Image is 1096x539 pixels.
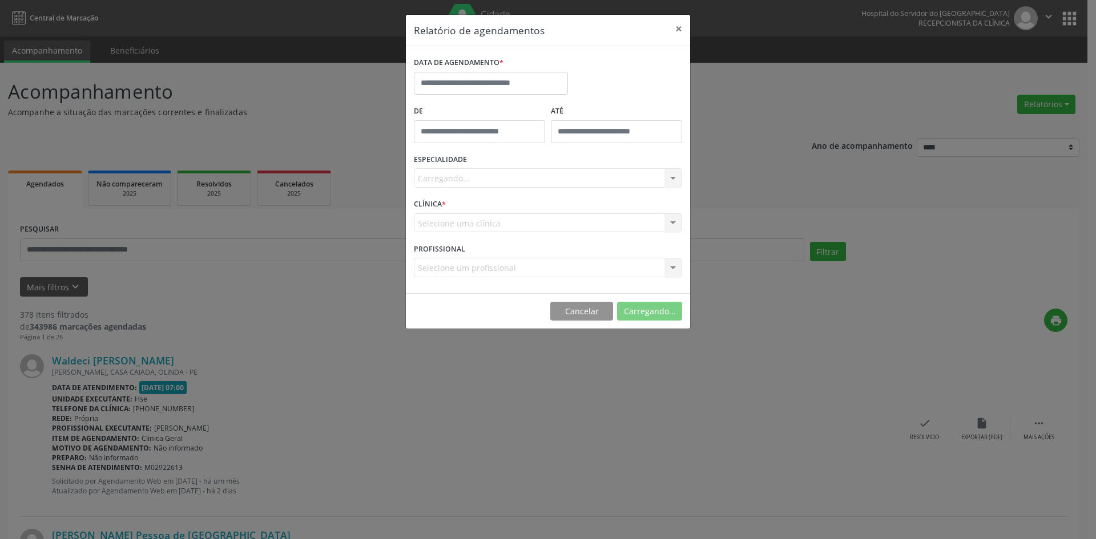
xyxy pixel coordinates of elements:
label: CLÍNICA [414,196,446,213]
label: PROFISSIONAL [414,240,465,258]
label: De [414,103,545,120]
button: Cancelar [550,302,613,321]
label: DATA DE AGENDAMENTO [414,54,503,72]
button: Carregando... [617,302,682,321]
button: Close [667,15,690,43]
label: ATÉ [551,103,682,120]
h5: Relatório de agendamentos [414,23,545,38]
label: ESPECIALIDADE [414,151,467,169]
